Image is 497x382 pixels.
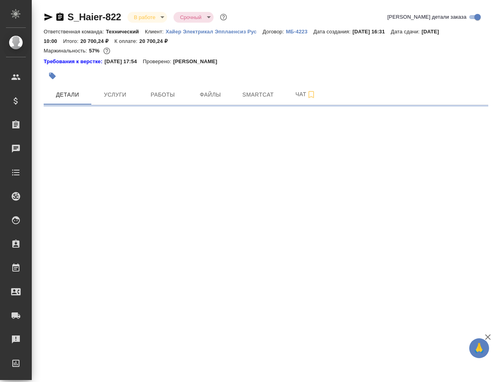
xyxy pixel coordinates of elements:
p: Договор: [262,29,286,35]
button: В работе [131,14,158,21]
p: Ответственная команда: [44,29,106,35]
button: Срочный [177,14,204,21]
a: МБ-4223 [286,28,313,35]
p: Технический [106,29,145,35]
span: Работы [144,90,182,100]
button: Скопировать ссылку для ЯМессенджера [44,12,53,22]
span: Файлы [191,90,229,100]
a: Хайер Электрикал Эпплаенсиз Рус [166,28,262,35]
p: 20 700,24 ₽ [139,38,173,44]
span: Детали [48,90,87,100]
p: Итого: [63,38,80,44]
span: Smartcat [239,90,277,100]
p: Хайер Электрикал Эпплаенсиз Рус [166,29,262,35]
p: [DATE] 16:31 [353,29,391,35]
p: МБ-4223 [286,29,313,35]
p: 57% [89,48,101,54]
p: Проверено: [143,58,173,66]
p: Дата сдачи: [391,29,422,35]
a: S_Haier-822 [67,12,121,22]
p: [PERSON_NAME] [173,58,223,66]
button: Добавить тэг [44,67,61,85]
button: 🙏 [469,338,489,358]
span: 🙏 [472,340,486,357]
div: В работе [127,12,167,23]
p: Клиент: [145,29,166,35]
p: К оплате: [114,38,139,44]
p: 20 700,24 ₽ [80,38,114,44]
p: Маржинальность: [44,48,89,54]
span: Услуги [96,90,134,100]
button: Доп статусы указывают на важность/срочность заказа [218,12,229,22]
svg: Подписаться [306,90,316,99]
a: Требования к верстке: [44,58,104,66]
div: В работе [173,12,213,23]
span: [PERSON_NAME] детали заказа [387,13,466,21]
p: Дата создания: [314,29,353,35]
span: Чат [287,89,325,99]
div: Нажми, чтобы открыть папку с инструкцией [44,58,104,66]
button: Скопировать ссылку [55,12,65,22]
button: 7374.65 RUB; [102,46,112,56]
p: [DATE] 17:54 [104,58,143,66]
